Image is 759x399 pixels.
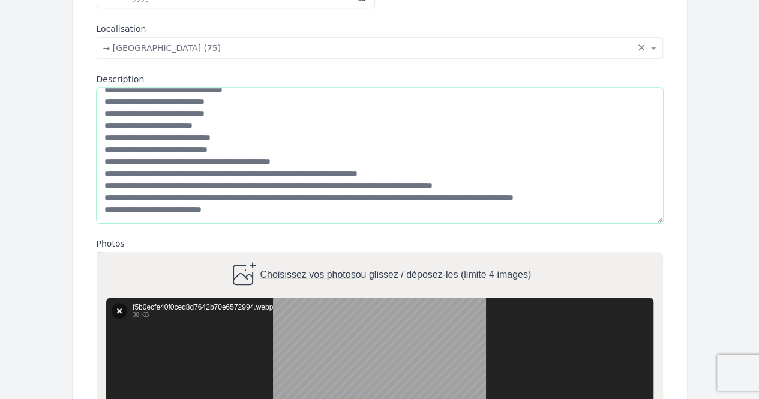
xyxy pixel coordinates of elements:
[260,269,355,279] span: Choisissez vos photos
[97,238,663,250] label: Photos
[637,42,647,54] span: Clear all
[97,73,663,85] label: Description
[97,23,663,35] label: Localisation
[228,260,530,289] div: ou glissez / déposez-les (limite 4 images)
